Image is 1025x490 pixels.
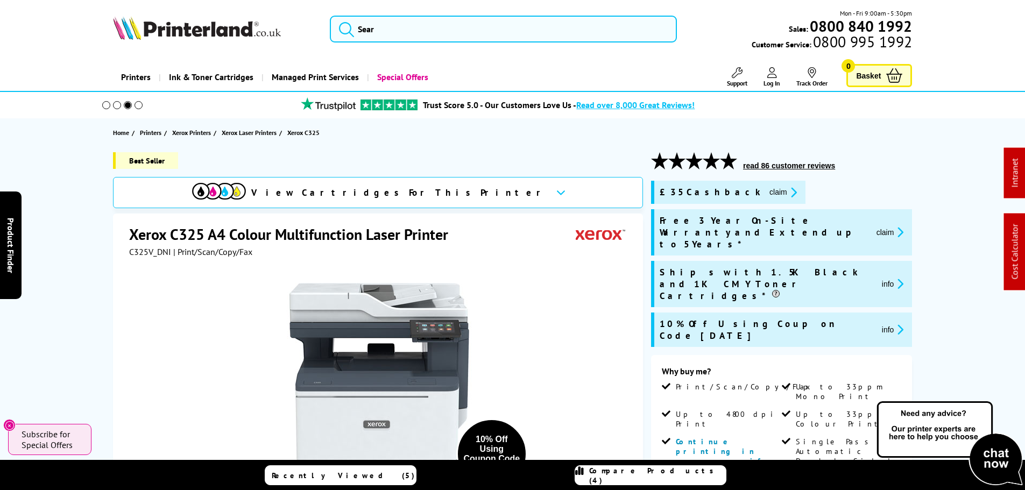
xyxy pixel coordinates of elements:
[660,186,761,198] span: £35 Cashback
[660,318,873,342] span: 10% Off Using Coupon Code [DATE]
[222,127,277,138] span: Xerox Laser Printers
[879,278,907,290] button: promo-description
[873,226,907,238] button: promo-description
[261,63,367,91] a: Managed Print Services
[576,224,625,244] img: Xerox
[856,68,881,83] span: Basket
[22,429,81,450] span: Subscribe for Special Offers
[169,63,253,91] span: Ink & Toner Cartridges
[192,183,246,200] img: cmyk-icon.svg
[575,465,726,485] a: Compare Products (4)
[589,466,726,485] span: Compare Products (4)
[3,419,16,431] button: Close
[272,471,415,480] span: Recently Viewed (5)
[172,127,214,138] a: Xerox Printers
[660,215,868,250] span: Free 3 Year On-Site Warranty and Extend up to 5 Years*
[740,161,838,171] button: read 86 customer reviews
[113,16,281,40] img: Printerland Logo
[676,409,779,429] span: Up to 4800 dpi Print
[874,400,1025,488] img: Open Live Chat window
[676,382,814,392] span: Print/Scan/Copy/Fax
[796,67,828,87] a: Track Order
[576,100,695,110] span: Read over 8,000 Great Reviews!
[727,67,747,87] a: Support
[796,382,899,401] span: Up to 33ppm Mono Print
[129,224,459,244] h1: Xerox C325 A4 Colour Multifunction Laser Printer
[5,217,16,273] span: Product Finder
[811,37,912,47] span: 0800 995 1992
[463,435,520,473] div: 10% Off Using Coupon Code [DATE]
[173,246,252,257] span: | Print/Scan/Copy/Fax
[140,127,161,138] span: Printers
[727,79,747,87] span: Support
[251,187,547,198] span: View Cartridges For This Printer
[287,127,322,138] a: Xerox C325
[172,127,211,138] span: Xerox Printers
[296,97,360,111] img: trustpilot rating
[140,127,164,138] a: Printers
[159,63,261,91] a: Ink & Toner Cartridges
[846,64,912,87] a: Basket 0
[360,100,418,110] img: trustpilot rating
[274,279,485,489] img: Xerox C325
[222,127,279,138] a: Xerox Laser Printers
[810,16,912,36] b: 0800 840 1992
[1009,159,1020,188] a: Intranet
[840,8,912,18] span: Mon - Fri 9:00am - 5:30pm
[330,16,677,42] input: Sear
[764,79,780,87] span: Log In
[764,67,780,87] a: Log In
[660,266,873,302] span: Ships with 1.5K Black and 1K CMY Toner Cartridges*
[113,152,178,169] span: Best Seller
[789,24,808,34] span: Sales:
[287,127,320,138] span: Xerox C325
[423,100,695,110] a: Trust Score 5.0 - Our Customers Love Us -Read over 8,000 Great Reviews!
[113,127,129,138] span: Home
[808,21,912,31] a: 0800 840 1992
[662,366,901,382] div: Why buy me?
[766,186,800,198] button: promo-description
[1009,224,1020,280] a: Cost Calculator
[129,246,171,257] span: C325V_DNI
[796,437,899,475] span: Single Pass Automatic Double Sided Scanning
[113,16,317,42] a: Printerland Logo
[752,37,912,49] span: Customer Service:
[842,59,855,73] span: 0
[796,409,899,429] span: Up to 33ppm Colour Print
[265,465,416,485] a: Recently Viewed (5)
[879,323,907,336] button: promo-description
[113,127,132,138] a: Home
[113,63,159,91] a: Printers
[367,63,436,91] a: Special Offers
